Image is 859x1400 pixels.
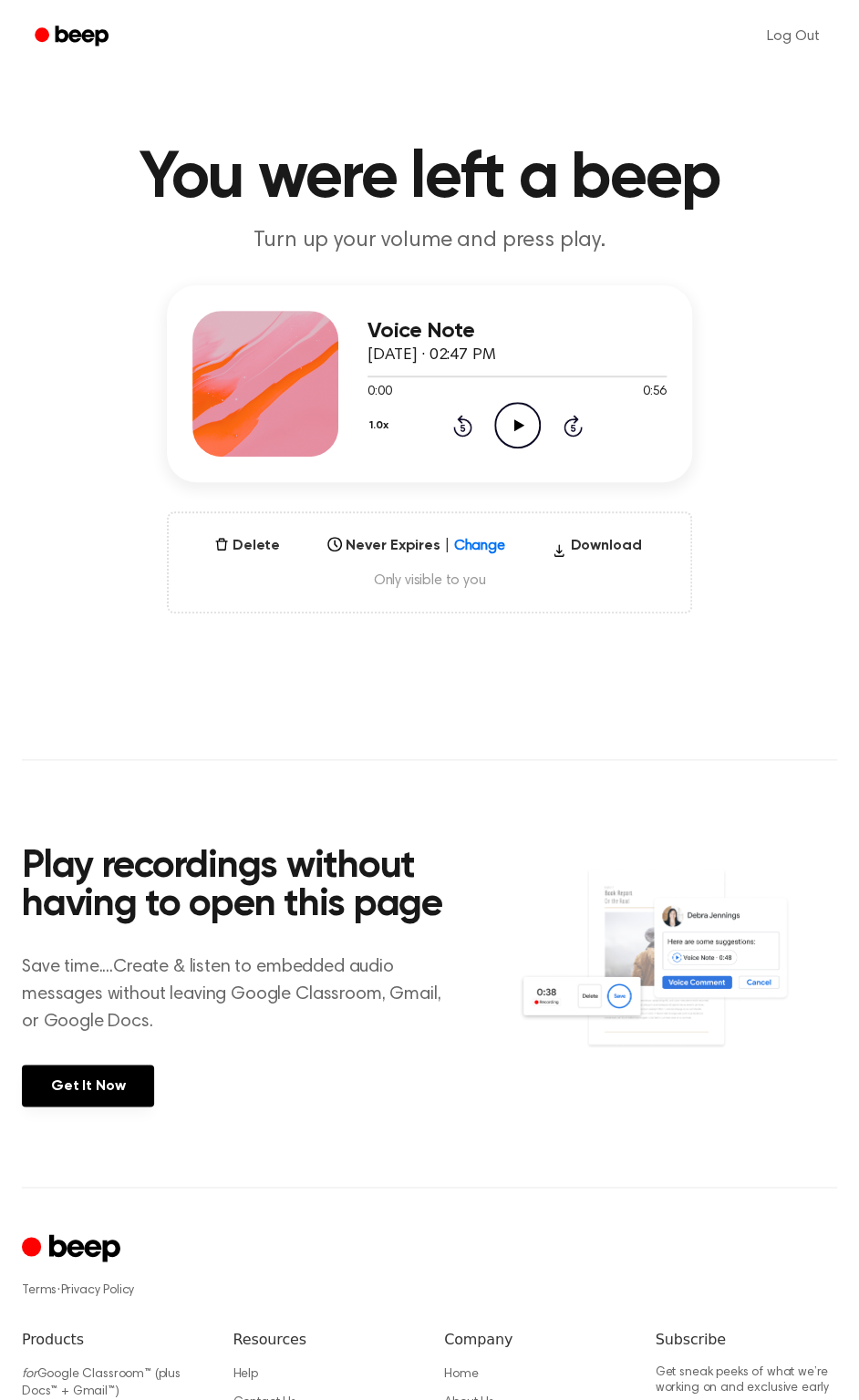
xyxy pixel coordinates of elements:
a: Beep [22,19,125,55]
p: Turn up your volume and press play. [79,226,780,256]
h3: Voice Note [367,319,667,344]
a: forGoogle Classroom™ (plus Docs™ + Gmail™) [22,1367,181,1398]
img: Voice Comments on Docs and Recording Widget [518,868,837,1079]
span: 0:56 [643,383,667,402]
a: Terms [22,1283,57,1296]
a: Privacy Policy [61,1283,135,1296]
h6: Products [22,1328,204,1350]
span: Only visible to you [191,571,668,590]
a: Log Out [749,15,837,58]
h6: Company [444,1328,626,1350]
i: for [22,1367,37,1380]
button: Delete [207,535,287,557]
p: Save time....Create & listen to embedded audio messages without leaving Google Classroom, Gmail, ... [22,953,445,1035]
button: Download [544,535,648,564]
a: Cruip [22,1231,125,1267]
a: Help [233,1367,258,1380]
div: · [22,1281,837,1299]
a: Get It Now [22,1065,154,1107]
a: Home [444,1367,478,1380]
h6: Resources [233,1328,416,1350]
span: 0:00 [367,383,391,402]
button: 1.0x [367,410,395,441]
h2: Play recordings without having to open this page [22,848,445,924]
span: [DATE] · 02:47 PM [367,347,495,364]
h6: Subscribe [656,1328,838,1350]
h1: You were left a beep [22,146,837,211]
